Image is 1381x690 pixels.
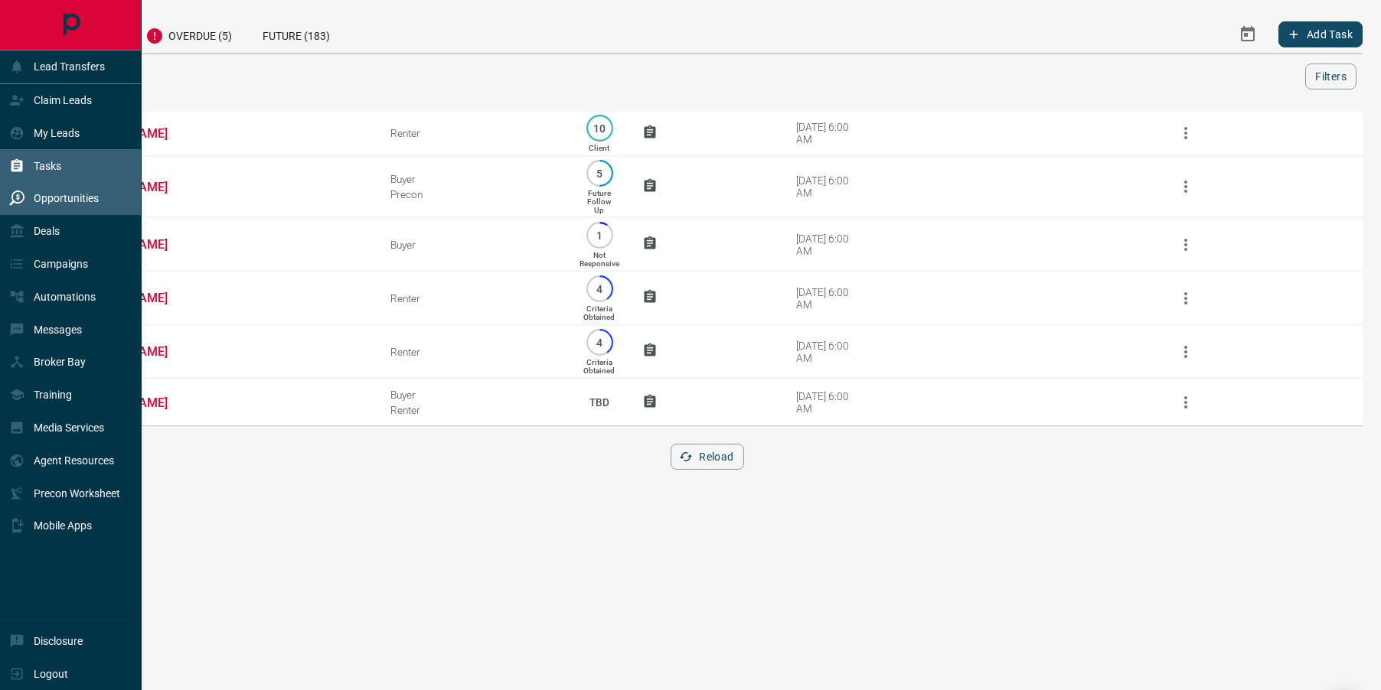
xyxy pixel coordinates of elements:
[594,283,606,295] p: 4
[247,15,345,53] div: Future (183)
[594,168,606,179] p: 5
[390,173,557,185] div: Buyer
[796,121,861,145] div: [DATE] 6:00 AM
[594,122,606,134] p: 10
[1229,16,1266,53] button: Select Date Range
[1278,21,1363,47] button: Add Task
[390,346,557,358] div: Renter
[579,382,619,423] p: TBD
[796,174,861,199] div: [DATE] 6:00 AM
[671,444,743,470] button: Reload
[594,229,606,241] p: 1
[594,337,606,348] p: 4
[390,389,557,401] div: Buyer
[390,292,557,304] div: Renter
[583,358,615,375] p: Criteria Obtained
[587,189,611,214] p: Future Follow Up
[589,144,609,152] p: Client
[1305,63,1357,90] button: Filters
[390,188,557,200] div: Precon
[583,304,615,321] p: Criteria Obtained
[390,404,557,416] div: Renter
[796,390,861,415] div: [DATE] 6:00 AM
[390,127,557,139] div: Renter
[796,340,861,364] div: [DATE] 6:00 AM
[579,251,619,268] p: Not Responsive
[390,239,557,251] div: Buyer
[130,15,247,53] div: Overdue (5)
[796,233,861,257] div: [DATE] 6:00 AM
[796,286,861,311] div: [DATE] 6:00 AM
